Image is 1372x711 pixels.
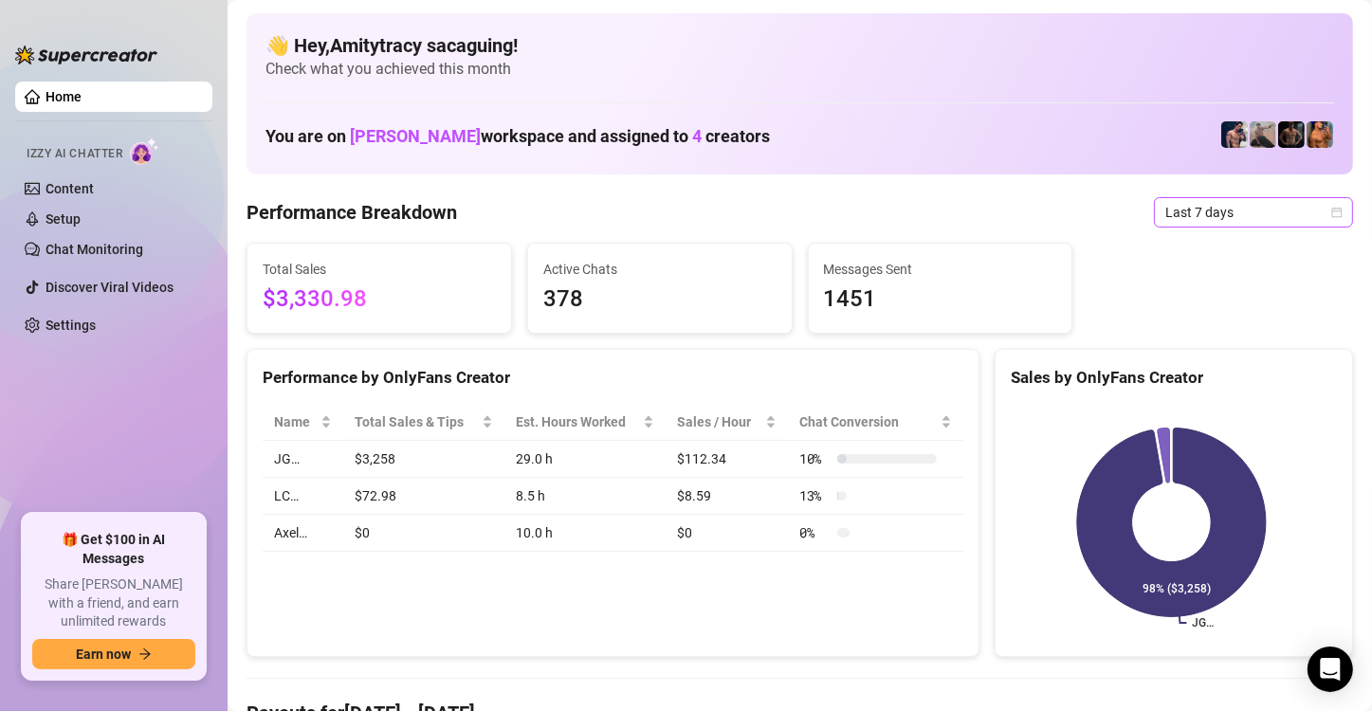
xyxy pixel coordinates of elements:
[543,259,777,280] span: Active Chats
[504,515,666,552] td: 10.0 h
[263,404,343,441] th: Name
[666,478,788,515] td: $8.59
[504,478,666,515] td: 8.5 h
[799,522,830,543] span: 0 %
[1308,647,1353,692] div: Open Intercom Messenger
[1221,121,1248,148] img: Axel
[799,411,937,432] span: Chat Conversion
[343,478,503,515] td: $72.98
[263,259,496,280] span: Total Sales
[824,259,1057,280] span: Messages Sent
[343,441,503,478] td: $3,258
[692,126,702,146] span: 4
[343,404,503,441] th: Total Sales & Tips
[1307,121,1333,148] img: JG
[76,647,131,662] span: Earn now
[46,181,94,196] a: Content
[32,639,195,669] button: Earn nowarrow-right
[263,515,343,552] td: Axel…
[350,126,481,146] span: [PERSON_NAME]
[46,89,82,104] a: Home
[247,199,457,226] h4: Performance Breakdown
[265,59,1334,80] span: Check what you achieved this month
[32,531,195,568] span: 🎁 Get $100 in AI Messages
[1165,198,1342,227] span: Last 7 days
[27,145,122,163] span: Izzy AI Chatter
[46,280,174,295] a: Discover Viral Videos
[265,32,1334,59] h4: 👋 Hey, Amitytracy sacaguing !
[666,441,788,478] td: $112.34
[799,485,830,506] span: 13 %
[1011,365,1337,391] div: Sales by OnlyFans Creator
[263,282,496,318] span: $3,330.98
[46,242,143,257] a: Chat Monitoring
[666,515,788,552] td: $0
[138,647,152,661] span: arrow-right
[1331,207,1343,218] span: calendar
[677,411,761,432] span: Sales / Hour
[15,46,157,64] img: logo-BBDzfeDw.svg
[666,404,788,441] th: Sales / Hour
[263,441,343,478] td: JG…
[46,211,81,227] a: Setup
[788,404,963,441] th: Chat Conversion
[32,575,195,631] span: Share [PERSON_NAME] with a friend, and earn unlimited rewards
[1192,616,1214,629] text: JG…
[274,411,317,432] span: Name
[263,365,963,391] div: Performance by OnlyFans Creator
[516,411,639,432] div: Est. Hours Worked
[355,411,477,432] span: Total Sales & Tips
[343,515,503,552] td: $0
[543,282,777,318] span: 378
[799,448,830,469] span: 10 %
[265,126,770,147] h1: You are on workspace and assigned to creators
[824,282,1057,318] span: 1451
[130,137,159,165] img: AI Chatter
[1278,121,1305,148] img: Trent
[263,478,343,515] td: LC…
[46,318,96,333] a: Settings
[504,441,666,478] td: 29.0 h
[1250,121,1276,148] img: LC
